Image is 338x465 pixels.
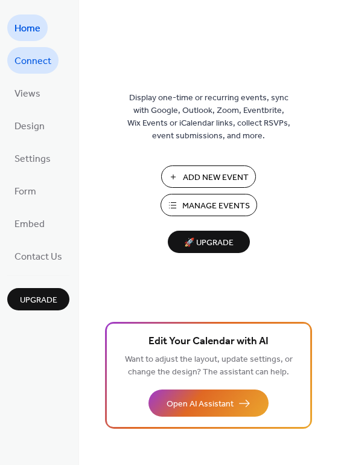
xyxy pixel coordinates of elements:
[7,210,52,237] a: Embed
[20,294,57,307] span: Upgrade
[14,19,40,39] span: Home
[175,235,243,251] span: 🚀 Upgrade
[7,80,48,106] a: Views
[14,150,51,169] span: Settings
[7,178,43,204] a: Form
[7,47,59,74] a: Connect
[7,112,52,139] a: Design
[14,117,45,136] span: Design
[168,231,250,253] button: 🚀 Upgrade
[14,215,45,234] span: Embed
[7,145,58,172] a: Settings
[14,52,51,71] span: Connect
[125,351,293,380] span: Want to adjust the layout, update settings, or change the design? The assistant can help.
[14,85,40,104] span: Views
[182,200,250,213] span: Manage Events
[14,248,62,267] span: Contact Us
[148,390,269,417] button: Open AI Assistant
[183,172,249,184] span: Add New Event
[7,14,48,41] a: Home
[7,243,69,269] a: Contact Us
[161,165,256,188] button: Add New Event
[127,92,290,143] span: Display one-time or recurring events, sync with Google, Outlook, Zoom, Eventbrite, Wix Events or ...
[7,288,69,310] button: Upgrade
[161,194,257,216] button: Manage Events
[14,182,36,202] span: Form
[148,333,269,350] span: Edit Your Calendar with AI
[167,398,234,411] span: Open AI Assistant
